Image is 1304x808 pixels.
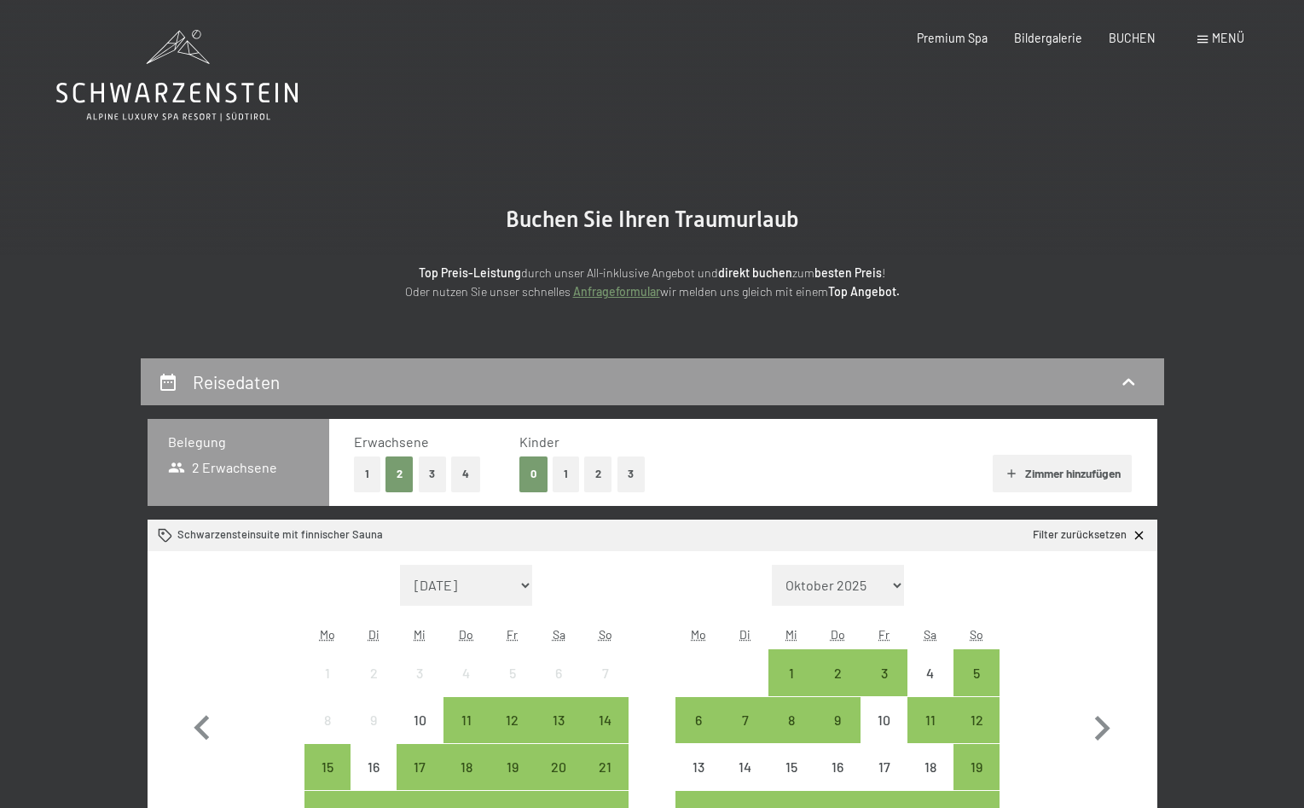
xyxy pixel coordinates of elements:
abbr: Dienstag [368,627,380,642]
div: Sat Oct 11 2025 [907,697,953,743]
div: 5 [491,666,534,709]
div: Mon Oct 13 2025 [675,744,722,790]
a: BUCHEN [1109,31,1156,45]
span: Erwachsene [354,433,429,450]
div: Anreise nicht möglich [304,649,351,695]
div: Anreise möglich [953,697,1000,743]
div: Wed Oct 08 2025 [768,697,814,743]
div: Thu Sep 04 2025 [443,649,490,695]
div: Wed Oct 01 2025 [768,649,814,695]
div: 10 [862,713,905,756]
div: Anreise möglich [953,744,1000,790]
button: 3 [617,456,646,491]
div: 17 [862,760,905,803]
div: 14 [583,713,626,756]
div: Mon Oct 06 2025 [675,697,722,743]
div: Fri Oct 03 2025 [861,649,907,695]
span: 2 Erwachsene [168,458,278,477]
div: 1 [770,666,813,709]
button: 0 [519,456,548,491]
div: Mon Sep 15 2025 [304,744,351,790]
div: Anreise nicht möglich [907,744,953,790]
strong: Top Preis-Leistung [419,265,521,280]
div: 10 [398,713,441,756]
div: 2 [816,666,859,709]
button: Zimmer hinzufügen [993,455,1132,492]
div: 3 [398,666,441,709]
div: Anreise nicht möglich [768,744,814,790]
abbr: Samstag [553,627,565,642]
div: Wed Sep 10 2025 [397,697,443,743]
div: Fri Oct 10 2025 [861,697,907,743]
strong: Top Angebot. [828,284,900,299]
div: Sat Oct 04 2025 [907,649,953,695]
h3: Belegung [168,433,309,451]
button: 1 [553,456,579,491]
abbr: Dienstag [739,627,751,642]
div: 17 [398,760,441,803]
abbr: Donnerstag [459,627,473,642]
div: Thu Oct 16 2025 [814,744,861,790]
div: 14 [724,760,767,803]
abbr: Sonntag [970,627,983,642]
abbr: Samstag [924,627,936,642]
div: 8 [770,713,813,756]
h2: Reisedaten [193,371,280,392]
div: Sat Sep 20 2025 [536,744,582,790]
div: 20 [537,760,580,803]
button: 1 [354,456,380,491]
div: 3 [862,666,905,709]
div: Fri Sep 19 2025 [490,744,536,790]
button: 3 [419,456,447,491]
div: Anreise möglich [443,744,490,790]
div: 1 [306,666,349,709]
div: Sun Oct 12 2025 [953,697,1000,743]
div: 5 [955,666,998,709]
div: Anreise möglich [675,697,722,743]
div: Anreise möglich [768,649,814,695]
div: Anreise nicht möglich [351,744,397,790]
div: 9 [816,713,859,756]
div: Anreise möglich [536,744,582,790]
div: Anreise möglich [907,697,953,743]
a: Bildergalerie [1014,31,1082,45]
div: 7 [583,666,626,709]
strong: besten Preis [814,265,882,280]
div: 13 [677,760,720,803]
button: 2 [385,456,414,491]
div: Anreise möglich [768,697,814,743]
div: Sun Oct 19 2025 [953,744,1000,790]
div: 18 [909,760,952,803]
div: Tue Sep 09 2025 [351,697,397,743]
abbr: Mittwoch [785,627,797,642]
a: Premium Spa [917,31,988,45]
div: Anreise möglich [397,744,443,790]
div: Tue Oct 14 2025 [722,744,768,790]
abbr: Donnerstag [831,627,845,642]
div: Anreise nicht möglich [814,744,861,790]
div: Anreise möglich [582,744,628,790]
div: 7 [724,713,767,756]
div: Sun Oct 05 2025 [953,649,1000,695]
div: Fri Sep 12 2025 [490,697,536,743]
div: 8 [306,713,349,756]
div: Anreise möglich [490,744,536,790]
div: Anreise möglich [304,744,351,790]
div: 18 [445,760,488,803]
div: 15 [770,760,813,803]
div: Anreise nicht möglich [675,744,722,790]
div: 4 [445,666,488,709]
a: Anfrageformular [573,284,660,299]
div: Anreise nicht möglich [304,697,351,743]
div: Sat Oct 18 2025 [907,744,953,790]
div: Thu Sep 18 2025 [443,744,490,790]
strong: direkt buchen [718,265,792,280]
abbr: Montag [320,627,335,642]
div: Anreise möglich [582,697,628,743]
abbr: Mittwoch [414,627,426,642]
div: Tue Sep 02 2025 [351,649,397,695]
abbr: Freitag [507,627,518,642]
div: Thu Oct 02 2025 [814,649,861,695]
div: 2 [352,666,395,709]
